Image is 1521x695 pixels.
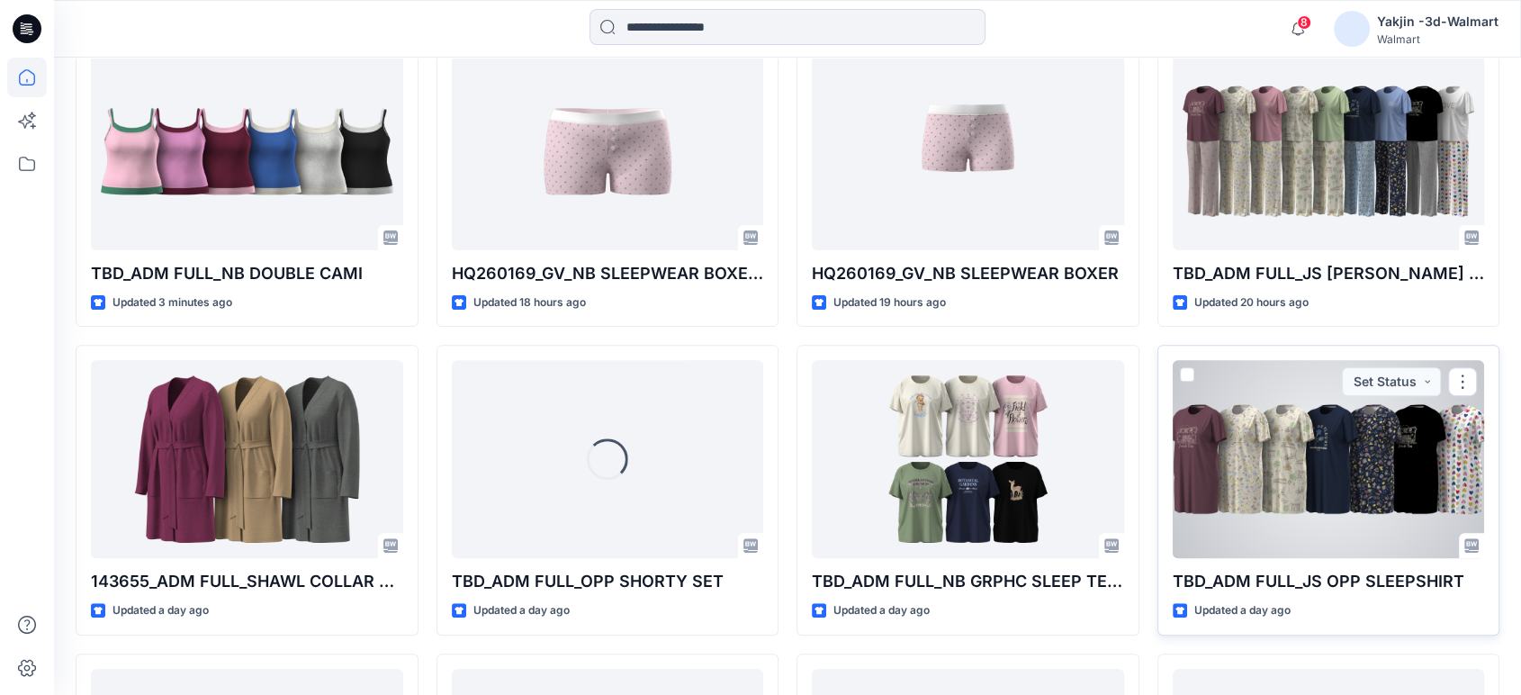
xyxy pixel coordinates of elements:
[1297,15,1311,30] span: 8
[91,569,403,594] p: 143655_ADM FULL_SHAWL COLLAR SWEATER ROBE
[812,52,1124,250] a: HQ260169_GV_NB SLEEPWEAR BOXER
[91,261,403,286] p: TBD_ADM FULL_NB DOUBLE CAMI
[473,293,586,312] p: Updated 18 hours ago
[1334,11,1370,47] img: avatar
[833,601,930,620] p: Updated a day ago
[452,569,764,594] p: TBD_ADM FULL_OPP SHORTY SET
[112,293,232,312] p: Updated 3 minutes ago
[1194,293,1309,312] p: Updated 20 hours ago
[91,360,403,558] a: 143655_ADM FULL_SHAWL COLLAR SWEATER ROBE
[1377,11,1498,32] div: Yakjin -3d-Walmart
[1173,261,1485,286] p: TBD_ADM FULL_JS [PERSON_NAME] SET
[91,52,403,250] a: TBD_ADM FULL_NB DOUBLE CAMI
[1377,32,1498,46] div: Walmart
[812,261,1124,286] p: HQ260169_GV_NB SLEEPWEAR BOXER
[1173,569,1485,594] p: TBD_ADM FULL_JS OPP SLEEPSHIRT
[452,52,764,250] a: HQ260169_GV_NB SLEEPWEAR BOXER PLUS
[1173,52,1485,250] a: TBD_ADM FULL_JS OPP PJ SET
[833,293,946,312] p: Updated 19 hours ago
[812,360,1124,558] a: TBD_ADM FULL_NB GRPHC SLEEP TEE SHORT
[112,601,209,620] p: Updated a day ago
[473,601,570,620] p: Updated a day ago
[1173,360,1485,558] a: TBD_ADM FULL_JS OPP SLEEPSHIRT
[1194,601,1291,620] p: Updated a day ago
[452,261,764,286] p: HQ260169_GV_NB SLEEPWEAR BOXER PLUS
[812,569,1124,594] p: TBD_ADM FULL_NB GRPHC SLEEP TEE SHORT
